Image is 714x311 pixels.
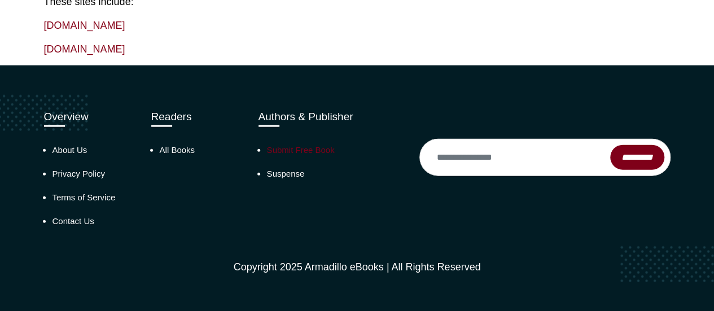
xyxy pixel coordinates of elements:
[151,111,242,124] h3: Readers
[52,216,94,226] a: Contact Us
[44,111,134,124] h3: Overview
[267,169,305,178] a: Suspense
[267,145,335,155] a: Submit Free Book
[44,43,125,55] a: [DOMAIN_NAME]
[44,20,125,31] a: [DOMAIN_NAME]
[44,260,671,275] p: Copyright 2025 Armadillo eBooks | All Rights Reserved
[259,111,402,124] h3: Authors & Publisher
[160,145,195,155] a: All Books
[52,169,105,178] a: Privacy Policy
[52,192,116,202] a: Terms of Service
[52,145,87,155] a: About Us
